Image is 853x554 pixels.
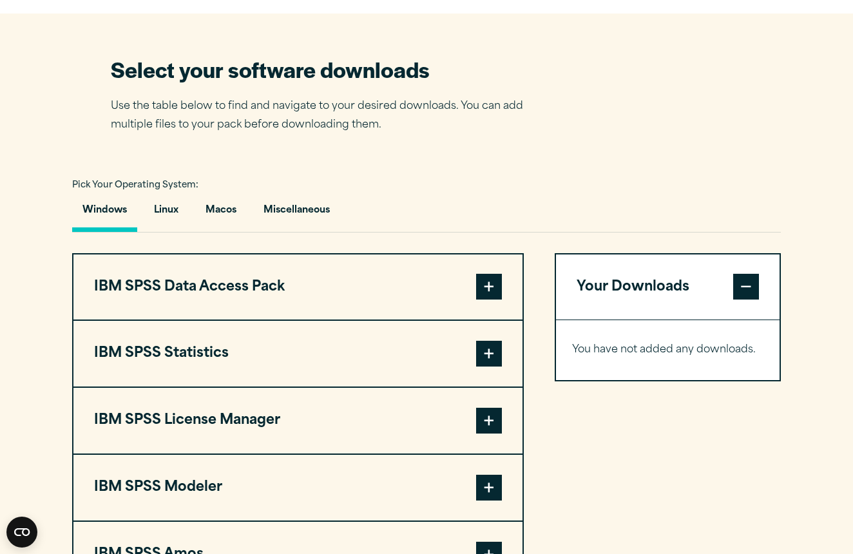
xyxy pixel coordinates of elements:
[73,388,522,454] button: IBM SPSS License Manager
[144,195,189,232] button: Linux
[72,195,137,232] button: Windows
[195,195,247,232] button: Macos
[556,320,780,380] div: Your Downloads
[111,55,542,84] h2: Select your software downloads
[73,321,522,387] button: IBM SPSS Statistics
[73,254,522,320] button: IBM SPSS Data Access Pack
[6,517,37,548] button: Open CMP widget
[111,97,542,135] p: Use the table below to find and navigate to your desired downloads. You can add multiple files to...
[556,254,780,320] button: Your Downloads
[73,455,522,521] button: IBM SPSS Modeler
[572,341,763,359] p: You have not added any downloads.
[72,181,198,189] span: Pick Your Operating System:
[253,195,340,232] button: Miscellaneous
